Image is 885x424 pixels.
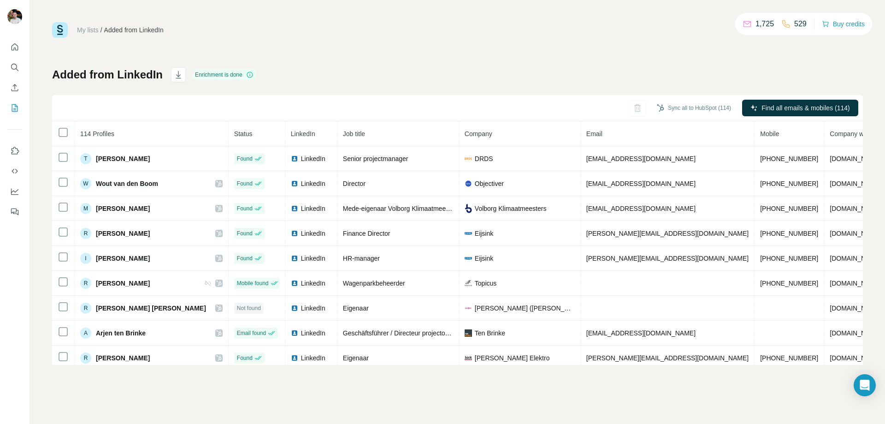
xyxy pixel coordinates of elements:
[475,154,493,163] span: DRDS
[7,203,22,220] button: Feedback
[830,255,881,262] span: [DOMAIN_NAME]
[301,328,325,338] span: LinkedIn
[96,279,150,288] span: [PERSON_NAME]
[586,329,696,337] span: [EMAIL_ADDRESS][DOMAIN_NAME]
[96,304,206,313] span: [PERSON_NAME] [PERSON_NAME]
[475,328,505,338] span: Ten Brinke
[822,18,865,30] button: Buy credits
[104,25,164,35] div: Added from LinkedIn
[475,353,550,363] span: [PERSON_NAME] Elektro
[7,39,22,55] button: Quick start
[760,354,818,362] span: [PHONE_NUMBER]
[465,130,492,137] span: Company
[237,354,253,362] span: Found
[830,329,881,337] span: [DOMAIN_NAME]
[291,230,298,237] img: LinkedIn logo
[237,179,253,188] span: Found
[7,183,22,200] button: Dashboard
[760,230,818,237] span: [PHONE_NUMBER]
[301,254,325,263] span: LinkedIn
[760,280,818,287] span: [PHONE_NUMBER]
[755,18,774,30] p: 1,725
[96,179,158,188] span: Wout van den Boom
[465,354,472,362] img: company-logo
[96,229,150,238] span: [PERSON_NAME]
[291,205,298,212] img: LinkedIn logo
[465,255,472,262] img: company-logo
[475,279,496,288] span: Topicus
[7,163,22,179] button: Use Surfe API
[237,279,269,287] span: Mobile found
[80,203,91,214] div: M
[760,255,818,262] span: [PHONE_NUMBER]
[475,304,575,313] span: [PERSON_NAME] ([PERSON_NAME]'s Retail)
[830,230,881,237] span: [DOMAIN_NAME]
[830,155,881,162] span: [DOMAIN_NAME]
[291,155,298,162] img: LinkedIn logo
[343,329,477,337] span: Geschäftsführer / Directeur projectontwikkeling
[301,179,325,188] span: LinkedIn
[96,328,146,338] span: Arjen ten Brinke
[96,154,150,163] span: [PERSON_NAME]
[343,180,366,187] span: Director
[586,130,602,137] span: Email
[343,230,390,237] span: Finance Director
[301,353,325,363] span: LinkedIn
[301,204,325,213] span: LinkedIn
[830,305,881,312] span: [DOMAIN_NAME]
[77,26,99,34] a: My lists
[52,67,163,82] h1: Added from LinkedIn
[291,130,315,137] span: LinkedIn
[96,254,150,263] span: [PERSON_NAME]
[237,229,253,238] span: Found
[7,79,22,96] button: Enrich CSV
[760,155,818,162] span: [PHONE_NUMBER]
[80,253,91,264] div: I
[465,155,472,162] img: company-logo
[760,180,818,187] span: [PHONE_NUMBER]
[80,153,91,164] div: T
[830,180,881,187] span: [DOMAIN_NAME]
[586,155,696,162] span: [EMAIL_ADDRESS][DOMAIN_NAME]
[343,305,369,312] span: Eigenaar
[7,100,22,116] button: My lists
[100,25,102,35] li: /
[586,354,749,362] span: [PERSON_NAME][EMAIL_ADDRESS][DOMAIN_NAME]
[830,130,881,137] span: Company website
[343,205,460,212] span: Mede-eigenaar Volborg Klimaatmeesters
[80,178,91,189] div: W
[475,254,493,263] span: Eijsink
[301,154,325,163] span: LinkedIn
[80,328,91,339] div: A
[343,255,380,262] span: HR-manager
[301,304,325,313] span: LinkedIn
[586,180,696,187] span: [EMAIL_ADDRESS][DOMAIN_NAME]
[80,228,91,239] div: R
[7,9,22,24] img: Avatar
[237,329,266,337] span: Email found
[80,352,91,364] div: R
[761,103,850,113] span: Find all emails & mobiles (114)
[465,305,472,312] img: company-logo
[96,204,150,213] span: [PERSON_NAME]
[465,203,472,214] img: company-logo
[96,353,150,363] span: [PERSON_NAME]
[465,280,472,287] img: company-logo
[291,354,298,362] img: LinkedIn logo
[586,205,696,212] span: [EMAIL_ADDRESS][DOMAIN_NAME]
[343,280,405,287] span: Wagenparkbeheerder
[291,329,298,337] img: LinkedIn logo
[237,254,253,263] span: Found
[291,255,298,262] img: LinkedIn logo
[192,69,256,80] div: Enrichment is done
[343,155,408,162] span: Senior projectmanager
[301,229,325,238] span: LinkedIn
[760,205,818,212] span: [PHONE_NUMBER]
[7,59,22,76] button: Search
[52,22,68,38] img: Surfe Logo
[7,143,22,159] button: Use Surfe on LinkedIn
[475,179,504,188] span: Objectiver
[237,204,253,213] span: Found
[586,255,749,262] span: [PERSON_NAME][EMAIL_ADDRESS][DOMAIN_NAME]
[237,155,253,163] span: Found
